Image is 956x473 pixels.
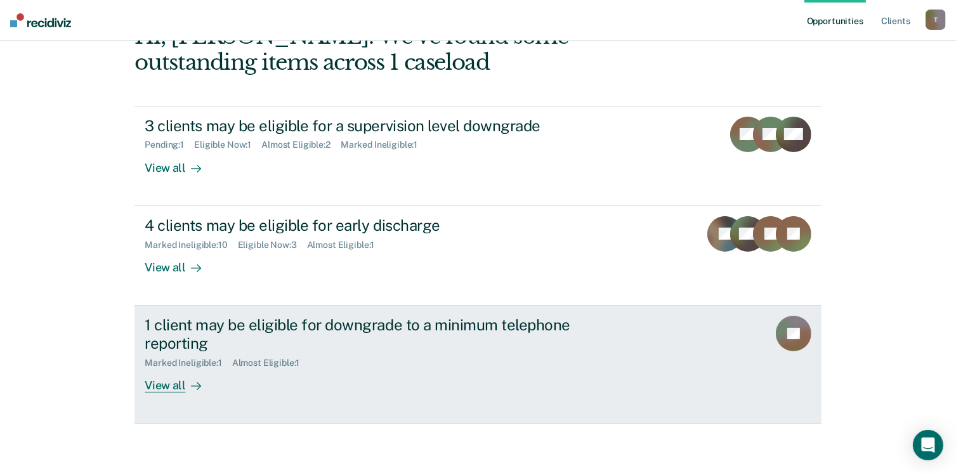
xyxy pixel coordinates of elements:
div: Hi, [PERSON_NAME]. We’ve found some outstanding items across 1 caseload [134,23,684,75]
div: 3 clients may be eligible for a supervision level downgrade [145,117,590,135]
img: Recidiviz [10,13,71,27]
div: Open Intercom Messenger [913,430,943,460]
div: Pending : 1 [145,139,194,150]
a: 4 clients may be eligible for early dischargeMarked Ineligible:10Eligible Now:3Almost Eligible:1V... [134,206,821,306]
button: T [926,10,946,30]
a: 3 clients may be eligible for a supervision level downgradePending:1Eligible Now:1Almost Eligible... [134,106,821,206]
div: Almost Eligible : 1 [307,240,385,250]
div: Marked Ineligible : 1 [145,358,232,368]
div: View all [145,368,216,392]
div: 4 clients may be eligible for early discharge [145,216,590,235]
div: Eligible Now : 1 [194,139,261,150]
a: 1 client may be eligible for downgrade to a minimum telephone reportingMarked Ineligible:1Almost ... [134,306,821,424]
div: Marked Ineligible : 10 [145,240,237,250]
div: View all [145,150,216,175]
div: View all [145,250,216,275]
div: Eligible Now : 3 [238,240,307,250]
div: Marked Ineligible : 1 [341,139,428,150]
div: Almost Eligible : 1 [232,358,310,368]
div: Almost Eligible : 2 [261,139,341,150]
div: 1 client may be eligible for downgrade to a minimum telephone reporting [145,316,590,353]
